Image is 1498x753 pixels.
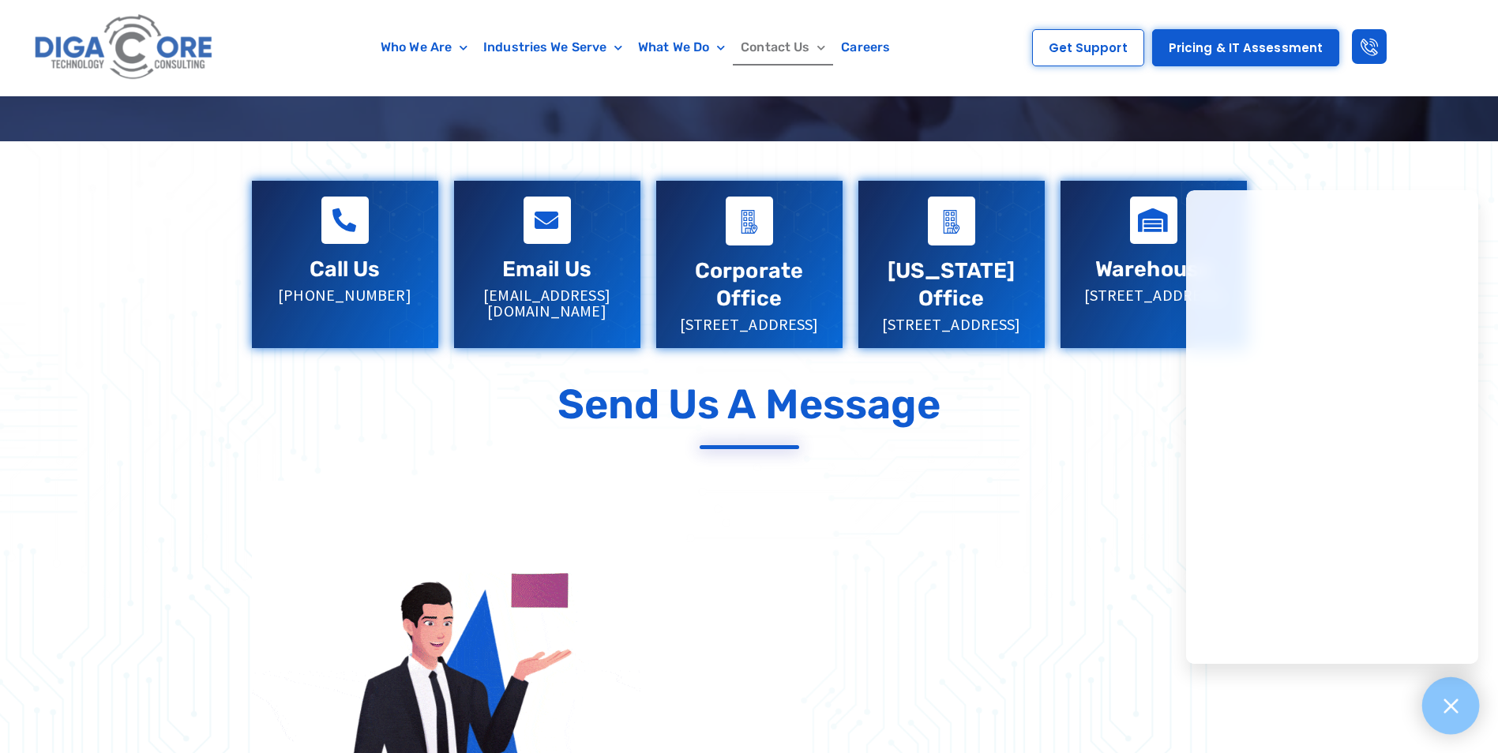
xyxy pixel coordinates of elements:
[295,29,976,66] nav: Menu
[524,197,571,244] a: Email Us
[1032,29,1144,66] a: Get Support
[558,380,941,429] p: Send Us a Message
[1169,42,1323,54] span: Pricing & IT Assessment
[928,197,975,245] a: Virginia Office
[321,197,369,244] a: Call Us
[630,29,733,66] a: What We Do
[1130,197,1177,244] a: Warehouse
[1049,42,1128,54] span: Get Support
[695,258,803,311] a: Corporate Office
[502,257,591,282] a: Email Us
[874,317,1029,332] p: [STREET_ADDRESS]
[1076,287,1231,303] p: [STREET_ADDRESS]
[310,257,381,282] a: Call Us
[733,29,833,66] a: Contact Us
[475,29,630,66] a: Industries We Serve
[888,258,1016,311] a: [US_STATE] Office
[373,29,475,66] a: Who We Are
[1152,29,1339,66] a: Pricing & IT Assessment
[726,197,773,245] a: Corporate Office
[1095,257,1211,282] a: Warehouse
[470,287,625,319] p: [EMAIL_ADDRESS][DOMAIN_NAME]
[268,287,422,303] p: [PHONE_NUMBER]
[833,29,898,66] a: Careers
[672,317,827,332] p: [STREET_ADDRESS]
[30,8,219,88] img: Digacore logo 1
[1186,190,1478,664] iframe: Chatgenie Messenger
